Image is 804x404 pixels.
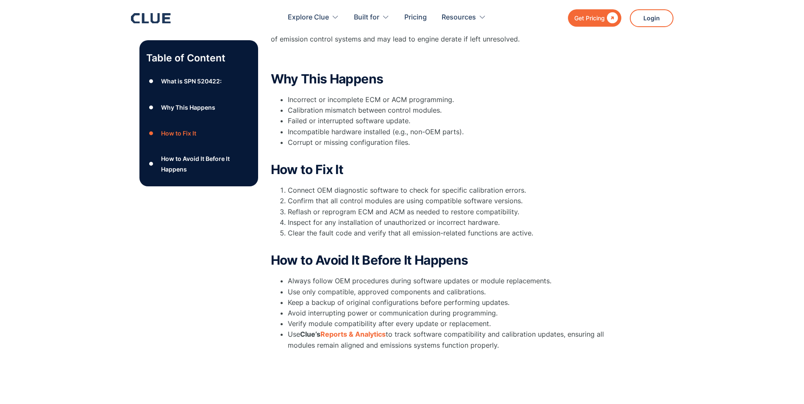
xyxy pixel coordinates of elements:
div: Get Pricing [574,13,605,23]
strong: How to Avoid It Before It Happens [271,252,468,268]
div: How to Avoid It Before It Happens [161,153,251,174]
a: ●How to Fix It [146,127,251,140]
li: Keep a backup of original configurations before performing updates. [288,297,610,308]
li: Corrupt or missing configuration files. [288,137,610,158]
li: Reflash or reprogram ECM and ACM as needed to restore compatibility. [288,207,610,217]
a: ●What is SPN 520422: [146,75,251,88]
p: Table of Content [146,51,251,65]
a: Login [630,9,673,27]
li: Avoid interrupting power or communication during programming. [288,308,610,318]
li: Always follow OEM procedures during software updates or module replacements. [288,276,610,286]
li: Use only compatible, approved components and calibrations. [288,287,610,297]
li: Verify module compatibility after every update or replacement. [288,318,610,329]
li: Use to track software compatibility and calibration updates, ensuring all modules remain aligned ... [288,329,610,350]
div: Built for [354,4,379,31]
li: Connect OEM diagnostic software to check for specific calibration errors. [288,185,610,196]
div: Resources [442,4,486,31]
div: ● [146,158,156,170]
p: ‍ [271,53,610,64]
div: Why This Happens [161,102,215,113]
div: What is SPN 520422: [161,76,222,86]
strong: Why This Happens [271,71,384,86]
div: Built for [354,4,389,31]
li: Incompatible hardware installed (e.g., non-OEM parts). [288,127,610,137]
a: Reports & Analytics [320,330,386,338]
li: Incorrect or incomplete ECM or ACM programming. [288,94,610,105]
div: Resources [442,4,476,31]
div:  [605,13,618,23]
a: ●How to Avoid It Before It Happens [146,153,251,174]
a: ●Why This Happens [146,101,251,114]
div: ● [146,75,156,88]
div: How to Fix It [161,128,196,139]
li: Inspect for any installation of unauthorized or incorrect hardware. [288,217,610,228]
strong: Clue’s [300,330,320,338]
div: ● [146,101,156,114]
div: ● [146,127,156,140]
li: Confirm that all control modules are using compatible software versions. [288,196,610,206]
a: Get Pricing [568,9,621,27]
div: Explore Clue [288,4,329,31]
strong: How to Fix It [271,162,344,177]
li: Failed or interrupted software update. [288,116,610,126]
li: Clear the fault code and verify that all emission-related functions are active. [288,228,610,249]
div: Explore Clue [288,4,339,31]
li: Calibration mismatch between control modules. [288,105,610,116]
a: Pricing [404,4,427,31]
